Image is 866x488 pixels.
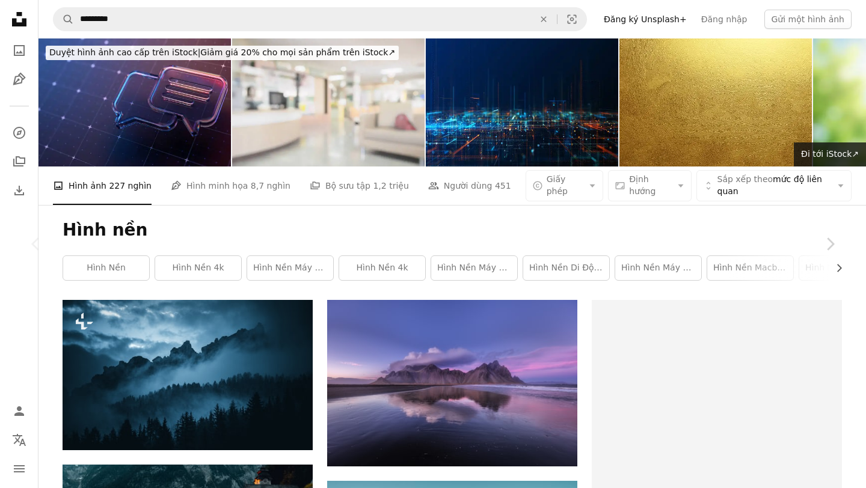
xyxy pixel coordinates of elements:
[7,67,31,91] a: Hình minh họa
[155,256,241,280] a: hình nền 4k
[547,174,568,196] font: Giấy phép
[597,10,694,29] a: Đăng ký Unsplash+
[7,457,31,481] button: Thực đơn
[339,256,425,280] a: hình nền 4k
[186,181,248,191] font: Hình minh họa
[608,170,691,201] button: Định hướng
[619,38,812,166] img: Vàng chải
[604,14,687,24] font: Đăng ký Unsplash+
[7,121,31,145] a: Khám phá
[621,263,701,272] font: hình nền máy tính
[54,8,74,31] button: Tìm kiếm trên Unsplash
[772,14,845,24] font: Gửi một hình ảnh
[428,166,511,205] a: Người dùng 451
[523,256,609,280] a: hình nền di động
[530,8,557,31] button: Để xóa
[253,263,333,272] font: hình nền máy tính
[629,174,656,196] font: Định hướng
[7,150,31,174] a: Bộ sưu tập
[198,47,201,57] font: |
[764,10,852,29] button: Gửi một hình ảnh
[49,47,198,57] font: Duyệt hình ảnh cao cấp trên iStock
[707,256,793,280] a: hình nền macbook
[7,178,31,203] a: Lịch sử tải xuống
[325,181,370,191] font: Bộ sưu tập
[232,38,425,166] img: nền nội thất bệnh viện y tế mờ
[327,300,577,466] img: Ảnh núi
[373,181,408,191] font: 1,2 triệu
[529,263,604,272] font: hình nền di động
[713,263,793,272] font: hình nền macbook
[444,181,493,191] font: Người dùng
[356,263,408,272] font: hình nền 4k
[38,38,231,166] img: Khái niệm giao tiếp trực tuyến và hỗ trợ trực tuyến
[801,149,852,159] font: Đi tới iStock
[63,370,313,380] a: Một dãy núi phủ đầy sương mù và mây
[794,142,866,166] a: Đi tới iStock↗
[247,256,333,280] a: hình nền máy tính
[615,256,701,280] a: hình nền máy tính
[852,149,859,159] font: ↗
[63,256,149,280] a: hình nền
[171,166,290,205] a: Hình minh họa 8,7 nghìn
[431,256,517,280] a: hình nền máy tính xách tay
[794,186,866,302] a: Tiếp theo
[63,220,148,240] font: Hình nền
[696,170,852,201] button: Sắp xếp theomức độ liên quan
[87,263,126,272] font: hình nền
[7,38,31,63] a: Hình ảnh
[557,8,586,31] button: Tìm kiếm hình ảnh
[701,14,748,24] font: Đăng nhập
[63,300,313,450] img: Một dãy núi phủ đầy sương mù và mây
[7,399,31,423] a: Đăng nhập / Đăng ký
[7,428,31,452] button: Ngôn ngữ
[388,47,395,57] font: ↗
[694,10,755,29] a: Đăng nhập
[310,166,409,205] a: Bộ sưu tập 1,2 triệu
[172,263,224,272] font: hình nền 4k
[437,263,557,272] font: hình nền máy tính xách tay
[526,170,604,201] button: Giấy phép
[717,174,773,184] font: Sắp xếp theo
[200,47,388,57] font: Giảm giá 20% cho mọi sản phẩm trên iStock
[327,377,577,388] a: Ảnh núi
[426,38,618,166] img: Giới thiệu Đồ họa chuyển động Tương lai trừu tượng kỹ thuật số đường mòn phát sáng và công nghệ l...
[495,181,511,191] font: 451
[38,38,406,67] a: Duyệt hình ảnh cao cấp trên iStock|Giảm giá 20% cho mọi sản phẩm trên iStock↗
[53,7,587,31] form: Tìm kiếm hình ảnh trên toàn bộ trang web
[251,181,290,191] font: 8,7 nghìn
